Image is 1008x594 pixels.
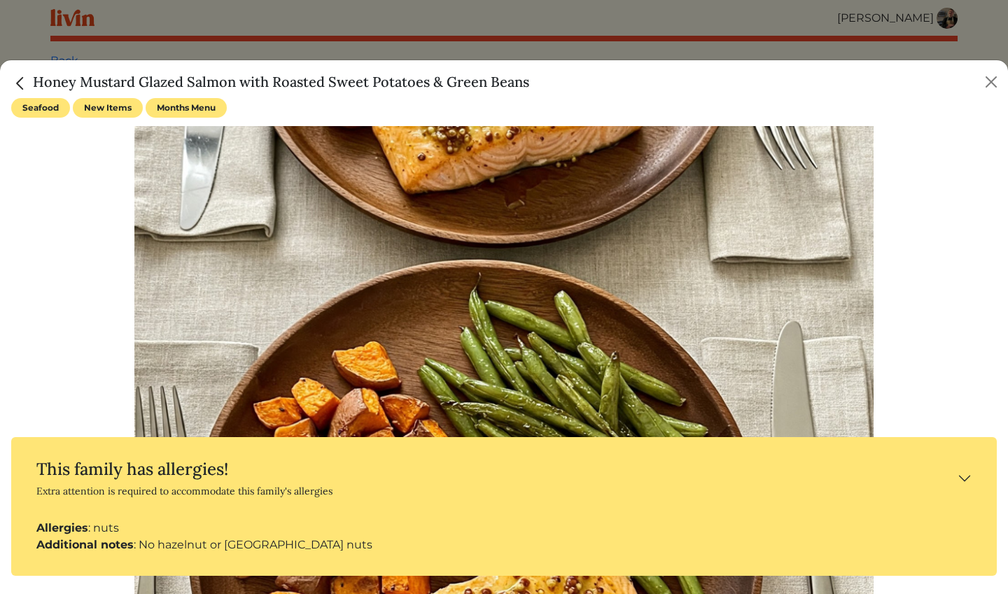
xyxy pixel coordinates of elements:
strong: Allergies [36,521,88,534]
strong: Additional notes [36,538,134,551]
button: Close [980,71,1002,93]
span: Months Menu [146,98,227,118]
div: : nuts [36,520,972,537]
span: New Items [73,98,143,118]
div: : No hazelnut or [GEOGRAPHIC_DATA] nuts [36,537,972,553]
img: back_caret-0738dc900bf9763b5e5a40894073b948e17d9601fd527fca9689b06ce300169f.svg [11,74,29,92]
a: Close [11,73,33,90]
h5: Honey Mustard Glazed Salmon with Roasted Sweet Potatoes & Green Beans [11,71,529,92]
button: This family has allergies! Extra attention is required to accommodate this family's allergies [22,448,986,509]
span: Seafood [11,98,70,118]
div: Extra attention is required to accommodate this family's allergies [36,485,332,497]
h4: This family has allergies! [36,460,332,480]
